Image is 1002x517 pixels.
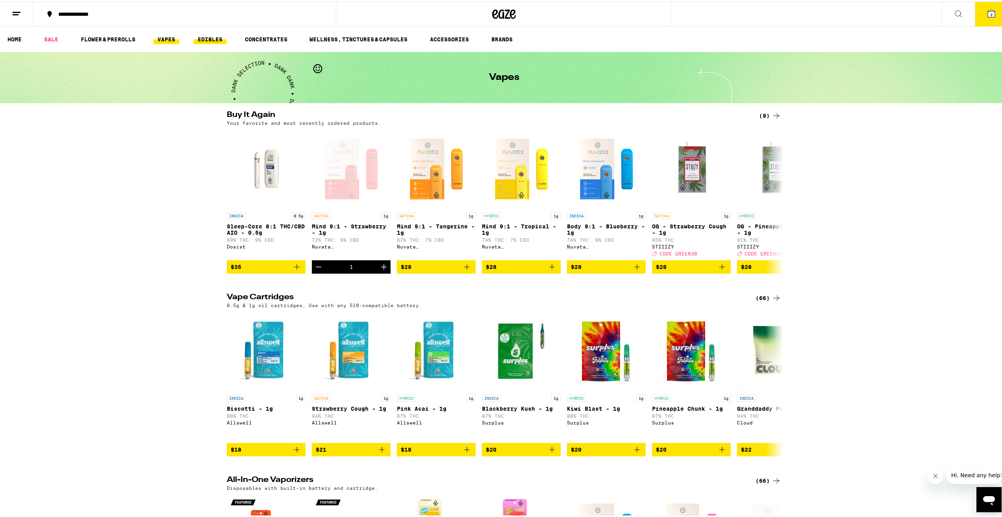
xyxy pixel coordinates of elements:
p: Mind 9:1 - Tropical - 1g [482,222,561,234]
span: Hi. Need any help? [5,6,57,12]
div: (66) [756,292,781,301]
p: 69% THC: 9% CBD [227,236,306,241]
p: Pink Acai - 1g [397,404,476,410]
p: Kiwi Blast - 1g [567,404,646,410]
div: Surplus [652,419,731,424]
p: INDICA [567,211,586,218]
p: 87% THC [482,412,561,417]
p: INDICA [227,211,246,218]
span: $18 [401,445,411,451]
p: Mind 9:1 - Tangerine - 1g [397,222,476,234]
a: Open page for Kiwi Blast - 1g from Surplus [567,310,646,441]
p: HYBRID [482,211,501,218]
span: CODE GREEN30 [745,250,782,255]
span: $20 [571,445,582,451]
a: FLOWER & PREROLLS [77,33,139,43]
div: Allswell [397,419,476,424]
h2: Buy It Again [227,109,743,119]
a: CONCENTRATES [241,33,291,43]
p: 88% THC [567,412,646,417]
p: 1g [381,211,391,218]
p: 1g [466,393,476,400]
p: Granddaddy Purple - 1g [737,404,816,410]
p: 74% THC: 8% CBD [567,236,646,241]
img: Allswell - Pink Acai - 1g [397,310,476,389]
a: Open page for Biscotti - 1g from Allswell [227,310,306,441]
span: $35 [231,262,241,269]
img: Nuvata (CA) - Body 9:1 - Blueberry - 1g [567,128,646,207]
a: Open page for OG - Pineapple Express - 1g from STIIIZY [737,128,816,259]
p: 72% THC: 8% CBD [312,236,391,241]
p: SATIVA [652,211,671,218]
button: Increment [377,259,391,272]
img: Dosist - Sleep-Core 8:1 THC/CBD AIO - 0.5g [227,128,306,207]
a: Open page for Mind 9:1 - Strawberry - 1g from Nuvata (CA) [312,128,391,259]
p: HYBRID [737,211,756,218]
p: 1g [636,393,646,400]
p: 1g [721,211,731,218]
a: (66) [756,474,781,484]
div: Allswell [227,419,306,424]
button: Decrement [312,259,325,272]
p: 1g [551,211,561,218]
div: Dosist [227,243,306,248]
button: Add to bag [227,441,306,455]
p: OG - Pineapple Express - 1g [737,222,816,234]
p: 1g [466,211,476,218]
p: Sleep-Core 8:1 THC/CBD AIO - 0.5g [227,222,306,234]
p: INDICA [482,393,501,400]
iframe: Button to launch messaging window [976,485,1002,511]
p: HYBRID [397,393,416,400]
p: HYBRID [567,393,586,400]
p: Strawberry Cough - 1g [312,404,391,410]
p: 1g [551,393,561,400]
button: Add to bag [567,441,646,455]
a: Open page for Strawberry Cough - 1g from Allswell [312,310,391,441]
div: 1 [350,262,353,269]
a: Open page for Pineapple Chunk - 1g from Surplus [652,310,731,441]
button: Add to bag [737,441,816,455]
img: Allswell - Biscotti - 1g [227,310,306,389]
a: Open page for OG - Strawberry Cough - 1g from STIIIZY [652,128,731,259]
p: 67% THC: 7% CBD [397,236,476,241]
img: Nuvata (CA) - Mind 9:1 - Tropical - 1g [482,128,561,207]
div: Surplus [482,419,561,424]
a: Open page for Mind 9:1 - Tropical - 1g from Nuvata (CA) [482,128,561,259]
p: Pineapple Chunk - 1g [652,404,731,410]
p: SATIVA [312,211,331,218]
a: Open page for Granddaddy Purple - 1g from Cloud [737,310,816,441]
button: Add to bag [227,259,306,272]
span: $22 [741,445,752,451]
span: $21 [316,445,326,451]
span: $20 [656,445,667,451]
a: EDIBLES [194,33,226,43]
span: $28 [571,262,582,269]
span: CODE GREEN30 [659,250,697,255]
button: Add to bag [397,259,476,272]
p: 91% THC [737,236,816,241]
div: Nuvata ([GEOGRAPHIC_DATA]) [567,243,646,248]
p: 0.5g & 1g oil cartridges, Use with any 510-compatible battery. [227,301,422,306]
button: Add to bag [567,259,646,272]
h2: Vape Cartridges [227,292,743,301]
button: Add to bag [737,259,816,272]
h1: Vapes [489,71,519,81]
div: STIIIZY [652,243,731,248]
p: 88% THC [227,412,306,417]
div: Nuvata ([GEOGRAPHIC_DATA]) [397,243,476,248]
img: Surplus - Blackberry Kush - 1g [482,310,561,389]
img: Surplus - Pineapple Chunk - 1g [652,310,731,389]
span: $28 [486,262,496,269]
a: VAPES [154,33,179,43]
p: 85% THC [652,236,731,241]
p: 1g [636,211,646,218]
p: SATIVA [397,211,416,218]
p: Mind 9:1 - Strawberry - 1g [312,222,391,234]
p: Blackberry Kush - 1g [482,404,561,410]
iframe: Message from company [946,465,1002,482]
iframe: Close message [928,467,943,482]
img: Cloud - Granddaddy Purple - 1g [737,310,816,389]
a: Open page for Blackberry Kush - 1g from Surplus [482,310,561,441]
a: Open page for Body 9:1 - Blueberry - 1g from Nuvata (CA) [567,128,646,259]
